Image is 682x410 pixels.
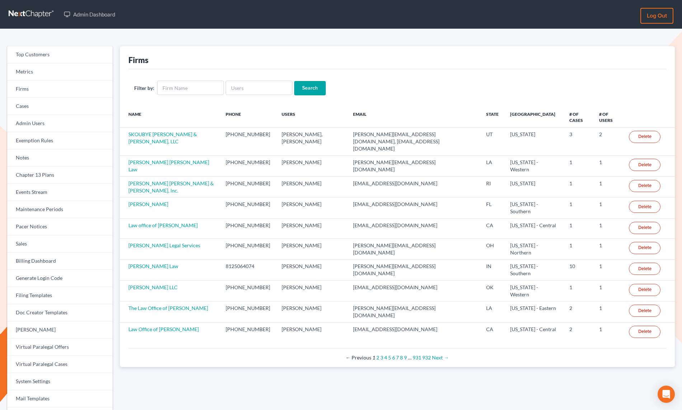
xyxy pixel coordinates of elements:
td: CA [480,322,504,342]
a: Top Customers [7,46,113,63]
a: Chapter 13 Plans [7,167,113,184]
td: RI [480,177,504,197]
td: [US_STATE] - Western [504,281,564,301]
a: Law office of [PERSON_NAME] [128,222,198,228]
th: # of Cases [564,107,593,128]
td: [PERSON_NAME] [276,197,348,218]
td: [EMAIL_ADDRESS][DOMAIN_NAME] [347,218,480,238]
td: [PERSON_NAME], [PERSON_NAME] [276,128,348,156]
div: Pagination [134,354,661,361]
td: 1 [593,177,623,197]
a: [PERSON_NAME] Legal Services [128,242,200,248]
span: Previous page [345,354,371,361]
td: FL [480,197,504,218]
a: Maintenance Periods [7,201,113,218]
th: Users [276,107,348,128]
td: 1 [564,177,593,197]
td: [PERSON_NAME] [276,239,348,259]
a: Billing Dashboard [7,253,113,270]
td: [PHONE_NUMBER] [220,177,276,197]
a: Log out [640,8,673,24]
td: [US_STATE] - Central [504,322,564,342]
a: Law Office of [PERSON_NAME] [128,326,199,332]
th: Phone [220,107,276,128]
a: Delete [629,326,660,338]
td: 1 [593,301,623,322]
td: 1 [593,239,623,259]
td: [US_STATE] - Southern [504,259,564,280]
td: 1 [564,197,593,218]
a: Page 4 [384,354,387,361]
td: [EMAIL_ADDRESS][DOMAIN_NAME] [347,197,480,218]
td: [PHONE_NUMBER] [220,301,276,322]
td: [US_STATE] - Central [504,218,564,238]
td: [PERSON_NAME] [276,156,348,176]
a: Virtual Paralegal Cases [7,356,113,373]
td: 1 [593,259,623,280]
div: Open Intercom Messenger [658,386,675,403]
a: Metrics [7,63,113,81]
a: System Settings [7,373,113,390]
a: [PERSON_NAME] [128,201,168,207]
input: Firm Name [157,81,224,95]
td: [PHONE_NUMBER] [220,281,276,301]
a: Next page [432,354,449,361]
a: Page 7 [396,354,399,361]
a: Page 2 [376,354,379,361]
td: LA [480,301,504,322]
a: Page 931 [413,354,421,361]
th: Name [120,107,220,128]
td: OK [480,281,504,301]
a: SKOUBYE [PERSON_NAME] & [PERSON_NAME], LLC [128,131,197,144]
div: Firms [128,55,149,65]
a: Admin Dashboard [60,8,119,21]
td: 1 [564,156,593,176]
a: [PERSON_NAME] [PERSON_NAME] & [PERSON_NAME], Inc. [128,180,214,194]
a: Delete [629,180,660,192]
td: OH [480,239,504,259]
td: [EMAIL_ADDRESS][DOMAIN_NAME] [347,177,480,197]
a: The Law Office of [PERSON_NAME] [128,305,208,311]
em: Page 1 [372,354,375,361]
td: [PERSON_NAME] [276,301,348,322]
td: 3 [564,128,593,156]
td: [PHONE_NUMBER] [220,156,276,176]
a: [PERSON_NAME] [PERSON_NAME] Law [128,159,209,172]
a: Mail Templates [7,390,113,407]
a: Delete [629,201,660,213]
a: [PERSON_NAME] Law [128,263,178,269]
th: # of Users [593,107,623,128]
td: [PERSON_NAME] [276,281,348,301]
a: Page 5 [388,354,391,361]
a: Page 932 [422,354,431,361]
input: Search [294,81,326,95]
input: Users [226,81,292,95]
a: [PERSON_NAME] [7,321,113,339]
td: 8125064074 [220,259,276,280]
a: Delete [629,222,660,234]
td: [PERSON_NAME] [276,259,348,280]
td: [EMAIL_ADDRESS][DOMAIN_NAME] [347,281,480,301]
td: [US_STATE] - Northern [504,239,564,259]
td: UT [480,128,504,156]
td: [EMAIL_ADDRESS][DOMAIN_NAME] [347,322,480,342]
td: LA [480,156,504,176]
a: Delete [629,159,660,171]
td: [PERSON_NAME][EMAIL_ADDRESS][DOMAIN_NAME] [347,259,480,280]
a: Events Stream [7,184,113,201]
td: [PHONE_NUMBER] [220,197,276,218]
span: … [408,354,411,361]
a: Delete [629,242,660,254]
th: State [480,107,504,128]
a: Page 6 [392,354,395,361]
td: [PERSON_NAME] [276,322,348,342]
td: 1 [593,156,623,176]
td: [PHONE_NUMBER] [220,239,276,259]
a: Notes [7,149,113,167]
th: Email [347,107,480,128]
td: [PERSON_NAME] [276,177,348,197]
a: Cases [7,98,113,115]
a: Sales [7,235,113,253]
a: Firms [7,81,113,98]
td: [US_STATE] [504,128,564,156]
